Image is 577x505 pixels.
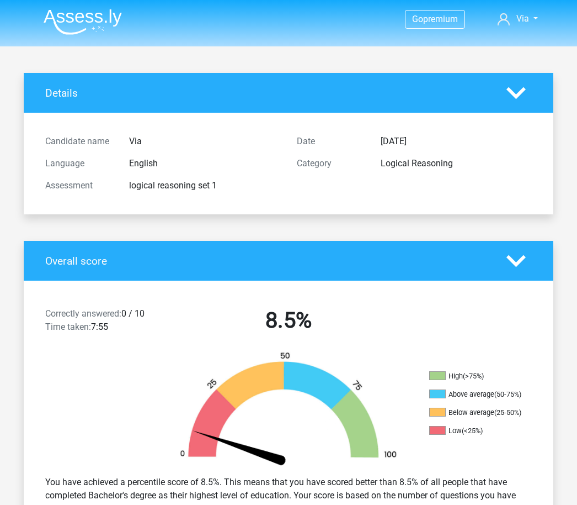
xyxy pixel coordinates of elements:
div: (>75%) [463,372,484,380]
h2: 8.5% [171,307,406,334]
li: High [429,371,539,381]
div: Language [37,157,121,170]
span: Via [516,13,529,24]
span: Correctly answered: [45,308,121,319]
li: Above average [429,390,539,399]
a: Via [493,12,542,25]
div: [DATE] [372,135,540,148]
div: 0 / 10 7:55 [37,307,163,338]
div: English [121,157,288,170]
h4: Overall score [45,255,490,267]
div: Date [288,135,372,148]
div: Assessment [37,179,121,192]
div: (50-75%) [494,390,521,398]
a: Gopremium [405,12,464,27]
div: Category [288,157,372,170]
img: Assessly [44,9,122,35]
div: logical reasoning set 1 [121,179,288,192]
div: (<25%) [462,427,483,435]
h4: Details [45,87,490,99]
li: Below average [429,408,539,418]
span: Go [412,14,423,24]
div: Via [121,135,288,148]
img: 9.368dbdf3dc12.png [164,351,413,467]
span: premium [423,14,458,24]
li: Low [429,426,539,436]
div: Logical Reasoning [372,157,540,170]
div: (25-50%) [494,408,521,417]
span: Time taken: [45,322,91,332]
div: Candidate name [37,135,121,148]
